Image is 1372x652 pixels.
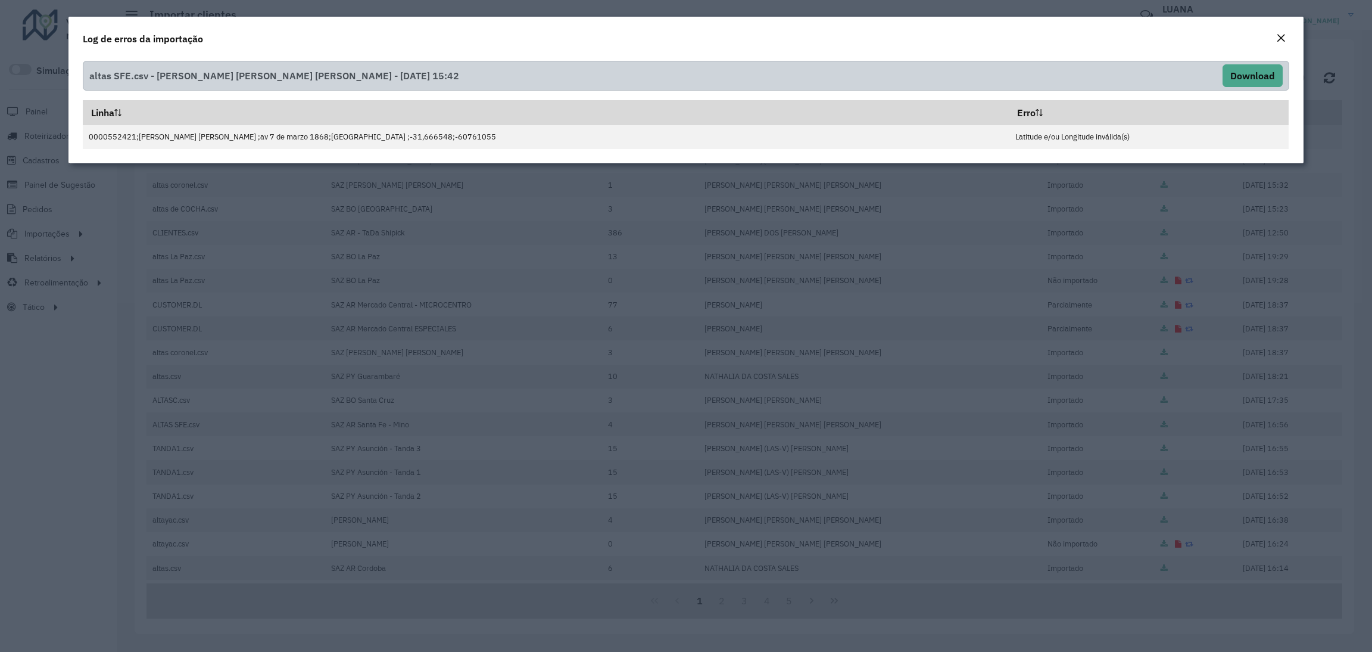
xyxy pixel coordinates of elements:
h4: Log de erros da importação [83,32,203,46]
em: Fechar [1276,33,1286,43]
th: Linha [83,100,1009,125]
td: 0000552421;[PERSON_NAME] [PERSON_NAME] ;av 7 de marzo 1868;[GEOGRAPHIC_DATA] ;-31,666548;-60761055 [83,125,1009,149]
span: altas SFE.csv - [PERSON_NAME] [PERSON_NAME] [PERSON_NAME] - [DATE] 15:42 [89,64,459,87]
td: Latitude e/ou Longitude inválida(s) [1009,125,1289,149]
button: Download [1223,64,1283,87]
button: Close [1273,31,1289,46]
th: Erro [1009,100,1289,125]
